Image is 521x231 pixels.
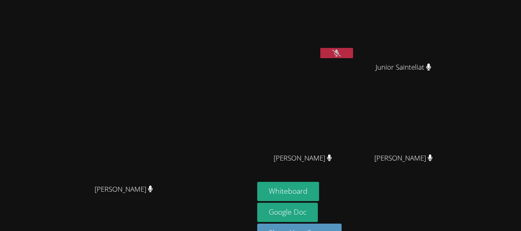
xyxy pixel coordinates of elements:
[374,152,433,164] span: [PERSON_NAME]
[257,203,318,222] a: Google Doc
[376,61,431,73] span: Junior Sainteliat
[257,182,319,201] button: Whiteboard
[274,152,332,164] span: [PERSON_NAME]
[95,183,153,195] span: [PERSON_NAME]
